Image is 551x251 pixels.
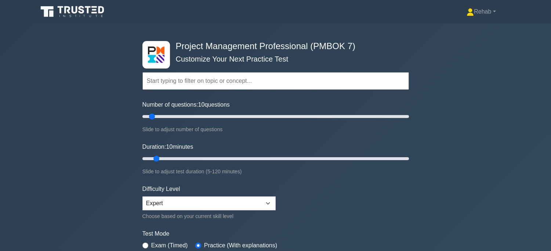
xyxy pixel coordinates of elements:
[198,101,205,108] span: 10
[142,167,409,176] div: Slide to adjust test duration (5-120 minutes)
[142,229,409,238] label: Test Mode
[142,143,193,151] label: Duration: minutes
[449,4,513,19] a: Rehab
[151,241,188,250] label: Exam (Timed)
[142,125,409,134] div: Slide to adjust number of questions
[142,212,276,221] div: Choose based on your current skill level
[142,185,180,193] label: Difficulty Level
[166,144,173,150] span: 10
[142,100,230,109] label: Number of questions: questions
[204,241,277,250] label: Practice (With explanations)
[142,72,409,90] input: Start typing to filter on topic or concept...
[173,41,373,52] h4: Project Management Professional (PMBOK 7)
